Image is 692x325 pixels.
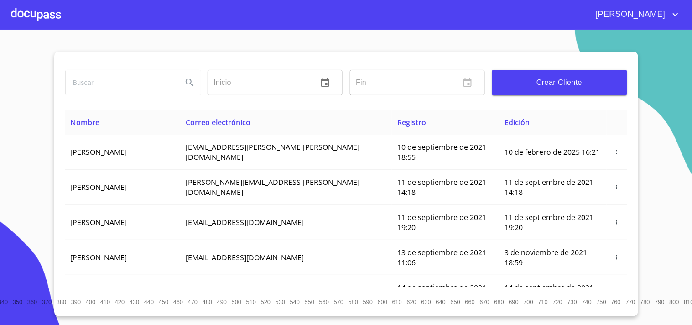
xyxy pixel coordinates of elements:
span: 11 de septiembre de 2021 19:20 [397,212,486,232]
button: 400 [83,294,98,309]
span: 530 [276,299,285,305]
span: 400 [86,299,95,305]
span: 470 [188,299,198,305]
span: [PERSON_NAME] [71,147,127,157]
button: 670 [478,294,492,309]
button: 410 [98,294,113,309]
button: 380 [54,294,69,309]
span: 11 de septiembre de 2021 19:20 [505,212,594,232]
button: 520 [259,294,273,309]
span: 570 [334,299,343,305]
span: 730 [567,299,577,305]
span: 740 [582,299,592,305]
button: 770 [624,294,638,309]
span: 3 de noviembre de 2021 18:59 [505,247,588,267]
span: 700 [524,299,533,305]
span: 440 [144,299,154,305]
span: 670 [480,299,489,305]
span: 490 [217,299,227,305]
span: 640 [436,299,446,305]
span: Registro [397,117,426,127]
span: 690 [509,299,519,305]
button: 640 [434,294,448,309]
span: 450 [159,299,168,305]
button: 440 [142,294,156,309]
span: 11 de septiembre de 2021 14:18 [397,177,486,197]
button: 420 [113,294,127,309]
span: Crear Cliente [499,76,620,89]
span: 780 [640,299,650,305]
span: 10 de febrero de 2025 16:21 [505,147,600,157]
span: Edición [505,117,530,127]
span: 710 [538,299,548,305]
span: 770 [626,299,635,305]
span: 480 [203,299,212,305]
button: 390 [69,294,83,309]
button: 490 [215,294,229,309]
span: 430 [130,299,139,305]
span: Correo electrónico [186,117,250,127]
span: 630 [421,299,431,305]
span: 14 de septiembre de 2021 12:26 [505,283,594,303]
button: 750 [594,294,609,309]
button: 630 [419,294,434,309]
button: 580 [346,294,361,309]
span: 600 [378,299,387,305]
button: 350 [10,294,25,309]
span: 550 [305,299,314,305]
button: 790 [653,294,667,309]
button: 560 [317,294,332,309]
span: 540 [290,299,300,305]
span: [PERSON_NAME] [71,182,127,192]
button: 800 [667,294,682,309]
button: 540 [288,294,302,309]
button: account of current user [589,7,681,22]
span: 580 [349,299,358,305]
button: 530 [273,294,288,309]
span: 520 [261,299,271,305]
span: [EMAIL_ADDRESS][PERSON_NAME][PERSON_NAME][DOMAIN_NAME] [186,142,359,162]
span: 510 [246,299,256,305]
button: 370 [40,294,54,309]
span: 410 [100,299,110,305]
span: [PERSON_NAME][EMAIL_ADDRESS][PERSON_NAME][DOMAIN_NAME] [186,177,359,197]
span: [EMAIL_ADDRESS][DOMAIN_NAME] [186,217,304,227]
span: 560 [319,299,329,305]
span: [PERSON_NAME] [589,7,670,22]
button: 740 [580,294,594,309]
button: 690 [507,294,521,309]
span: 800 [670,299,679,305]
button: 550 [302,294,317,309]
button: 510 [244,294,259,309]
span: 650 [451,299,460,305]
button: 600 [375,294,390,309]
span: [EMAIL_ADDRESS][DOMAIN_NAME] [186,252,304,262]
button: 480 [200,294,215,309]
button: 360 [25,294,40,309]
button: 620 [405,294,419,309]
button: Search [179,72,201,94]
button: 500 [229,294,244,309]
span: 610 [392,299,402,305]
span: 350 [13,299,22,305]
button: Crear Cliente [492,70,627,95]
span: 720 [553,299,562,305]
button: 780 [638,294,653,309]
span: 590 [363,299,373,305]
span: [PERSON_NAME] [71,252,127,262]
span: 370 [42,299,52,305]
button: 680 [492,294,507,309]
button: 610 [390,294,405,309]
span: 660 [465,299,475,305]
span: 11 de septiembre de 2021 14:18 [505,177,594,197]
button: 430 [127,294,142,309]
span: 620 [407,299,416,305]
button: 710 [536,294,551,309]
span: 790 [655,299,665,305]
span: 10 de septiembre de 2021 18:55 [397,142,486,162]
button: 450 [156,294,171,309]
span: Nombre [71,117,100,127]
span: 380 [57,299,66,305]
button: 700 [521,294,536,309]
span: 360 [27,299,37,305]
